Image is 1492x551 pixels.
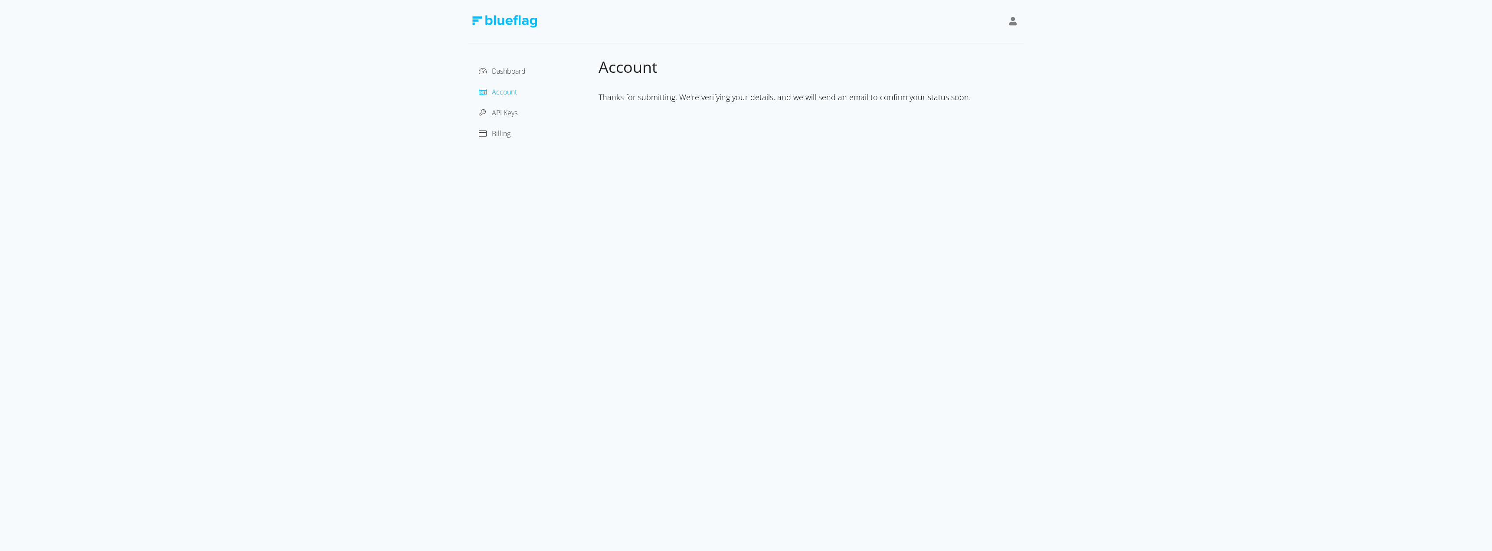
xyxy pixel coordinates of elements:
[479,108,517,117] a: API Keys
[479,129,510,138] a: Billing
[492,87,517,97] span: Account
[472,15,537,28] img: Blue Flag Logo
[492,129,510,138] span: Billing
[492,108,517,117] span: API Keys
[492,66,526,76] span: Dashboard
[599,56,658,78] span: Account
[599,91,1024,103] div: Thanks for submitting. We're verifying your details, and we will send an email to confirm your st...
[479,87,517,97] a: Account
[479,66,526,76] a: Dashboard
